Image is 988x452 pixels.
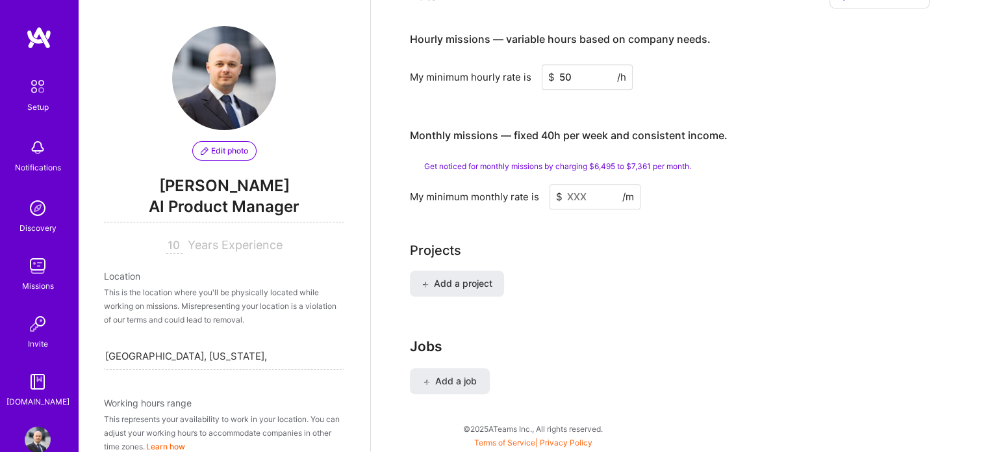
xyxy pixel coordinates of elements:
[540,438,592,447] a: Privacy Policy
[474,438,535,447] a: Terms of Service
[201,145,248,157] span: Edit photo
[104,196,344,222] span: AI Product Manager
[422,281,429,288] i: icon PlusBlack
[104,397,192,408] span: Working hours range
[166,238,188,252] div: How long have you been doing this work?
[410,129,728,142] h4: Monthly missions — fixed 40h per week and consistent income.
[410,338,949,354] h3: Jobs
[474,438,592,447] span: |
[104,176,344,196] span: [PERSON_NAME]
[172,26,276,130] img: User Avatar
[25,311,51,337] img: Invite
[617,70,626,84] span: /h
[410,161,419,170] i: Check
[19,221,57,235] div: Discovery
[25,253,51,279] img: teamwork
[192,141,257,161] button: Edit photo
[550,184,640,209] input: XXX
[25,135,51,161] img: bell
[166,238,183,254] input: XX
[188,238,283,252] span: Years Experience
[410,33,711,46] h4: Hourly missions — variable hours based on company needs.
[424,161,691,171] span: Get noticed for monthly missions by charging $6,495 to $7,361 per month.
[410,70,531,84] div: My minimum hourly rate is
[423,375,477,388] span: Add a job
[410,368,490,394] button: Add a job
[27,100,49,114] div: Setup
[423,379,430,386] i: icon PlusBlack
[25,195,51,221] img: discovery
[6,395,70,408] div: [DOMAIN_NAME]
[542,64,633,90] input: XXX
[422,277,492,290] span: Add a project
[28,337,48,351] div: Invite
[410,190,539,204] div: My minimum monthly rate is
[622,190,634,204] span: /m
[201,147,209,155] i: icon PencilPurple
[15,161,61,174] div: Notifications
[78,412,988,445] div: © 2025 ATeams Inc., All rights reserved.
[22,279,54,293] div: Missions
[556,190,563,204] span: $
[410,241,461,260] div: Projects
[410,271,504,297] button: Add a project
[24,73,51,100] img: setup
[104,286,344,326] div: This is the location where you'll be physically located while working on missions. Misrepresentin...
[25,369,51,395] img: guide book
[548,70,555,84] span: $
[104,269,344,283] div: Location
[26,26,52,49] img: logo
